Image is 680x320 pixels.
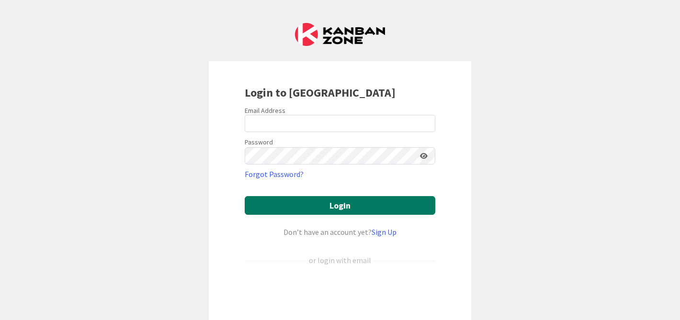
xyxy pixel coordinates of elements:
button: Login [245,196,435,215]
b: Login to [GEOGRAPHIC_DATA] [245,85,396,100]
img: Kanban Zone [295,23,385,46]
div: Don’t have an account yet? [245,226,435,238]
label: Email Address [245,106,285,115]
a: Sign Up [372,227,397,237]
div: or login with email [306,254,374,266]
label: Password [245,137,273,147]
iframe: Sign in with Google Button [240,282,440,303]
a: Forgot Password? [245,168,304,180]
